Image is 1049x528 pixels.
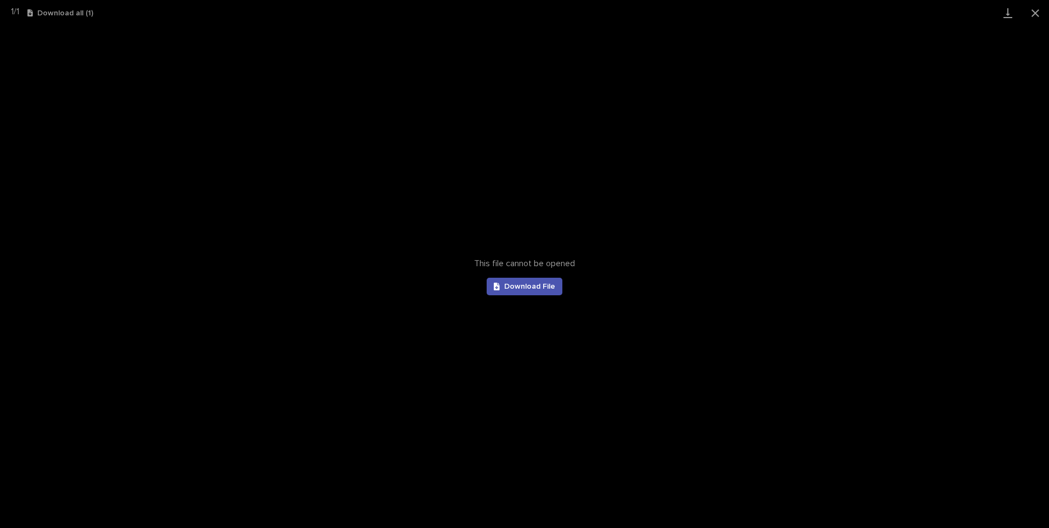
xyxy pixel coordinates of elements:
button: Download all (1) [27,9,93,17]
a: Download File [487,278,562,295]
span: 1 [16,7,19,16]
span: 1 [11,7,14,16]
span: Download File [504,283,555,290]
span: This file cannot be opened [474,259,575,269]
